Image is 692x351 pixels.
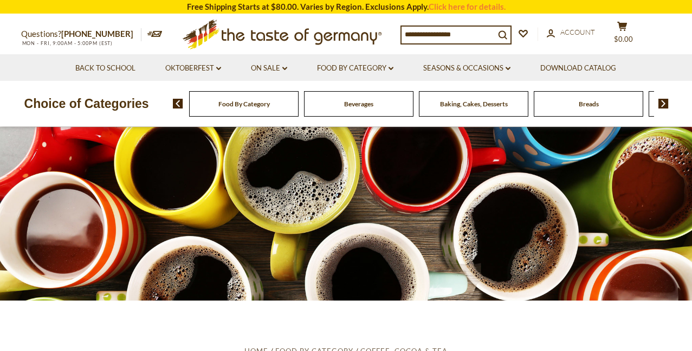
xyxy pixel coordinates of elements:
[218,100,270,108] a: Food By Category
[614,35,633,43] span: $0.00
[165,62,221,74] a: Oktoberfest
[75,62,135,74] a: Back to School
[429,2,506,11] a: Click here for details.
[251,62,287,74] a: On Sale
[317,62,393,74] a: Food By Category
[560,28,595,36] span: Account
[173,99,183,109] img: previous arrow
[61,29,133,39] a: [PHONE_NUMBER]
[21,27,141,41] p: Questions?
[658,99,669,109] img: next arrow
[21,40,113,46] span: MON - FRI, 9:00AM - 5:00PM (EST)
[344,100,373,108] a: Beverages
[547,27,595,39] a: Account
[579,100,599,108] a: Breads
[606,21,639,48] button: $0.00
[440,100,508,108] a: Baking, Cakes, Desserts
[540,62,616,74] a: Download Catalog
[423,62,510,74] a: Seasons & Occasions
